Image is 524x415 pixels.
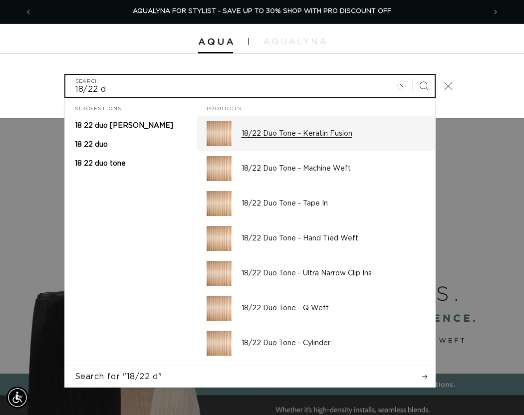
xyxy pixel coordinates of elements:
[75,98,187,116] h2: Suggestions
[474,367,524,415] iframe: Chat Widget
[207,331,232,356] img: 18/22 Duo Tone - Cylinder
[242,304,425,313] p: 18/22 Duo Tone - Q Weft
[65,116,197,135] a: 18 22 duo keratin
[197,291,435,326] a: 18/22 Duo Tone - Q Weft
[242,339,425,348] p: 18/22 Duo Tone - Cylinder
[207,226,232,251] img: 18/22 Duo Tone - Hand Tied Weft
[197,326,435,361] a: 18/22 Duo Tone - Cylinder
[65,75,435,97] input: Search
[207,98,425,116] h2: Products
[75,371,162,382] span: Search for "18/22 d"
[242,129,425,138] p: 18/22 Duo Tone - Keratin Fusion
[75,122,173,129] span: 18 22 duo [PERSON_NAME]
[133,8,391,14] span: AQUALYNA FOR STYLIST - SAVE UP TO 30% SHOP WITH PRO DISCOUNT OFF
[75,140,108,149] p: 18 22 duo
[197,116,435,151] a: 18/22 Duo Tone - Keratin Fusion
[207,191,232,216] img: 18/22 Duo Tone - Tape In
[75,121,173,130] p: 18 22 duo keratin
[207,121,232,146] img: 18/22 Duo Tone - Keratin Fusion
[17,2,39,21] button: Previous announcement
[75,160,126,167] span: 18 22 duo tone
[65,135,197,154] a: 18 22 duo
[65,154,197,173] a: 18 22 duo tone
[485,2,507,21] button: Next announcement
[242,199,425,208] p: 18/22 Duo Tone - Tape In
[198,38,233,45] img: Aqua Hair Extensions
[207,296,232,321] img: 18/22 Duo Tone - Q Weft
[75,141,108,148] span: 18 22 duo
[197,151,435,186] a: 18/22 Duo Tone - Machine Weft
[197,221,435,256] a: 18/22 Duo Tone - Hand Tied Weft
[391,75,413,97] button: Clear search term
[413,75,435,97] button: Search
[207,261,232,286] img: 18/22 Duo Tone - Ultra Narrow Clip Ins
[197,186,435,221] a: 18/22 Duo Tone - Tape In
[438,75,460,97] button: Close
[197,256,435,291] a: 18/22 Duo Tone - Ultra Narrow Clip Ins
[207,156,232,181] img: 18/22 Duo Tone - Machine Weft
[263,38,326,44] img: aqualyna.com
[242,234,425,243] p: 18/22 Duo Tone - Hand Tied Weft
[242,164,425,173] p: 18/22 Duo Tone - Machine Weft
[75,159,126,168] p: 18 22 duo tone
[6,387,28,409] div: Accessibility Menu
[242,269,425,278] p: 18/22 Duo Tone - Ultra Narrow Clip Ins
